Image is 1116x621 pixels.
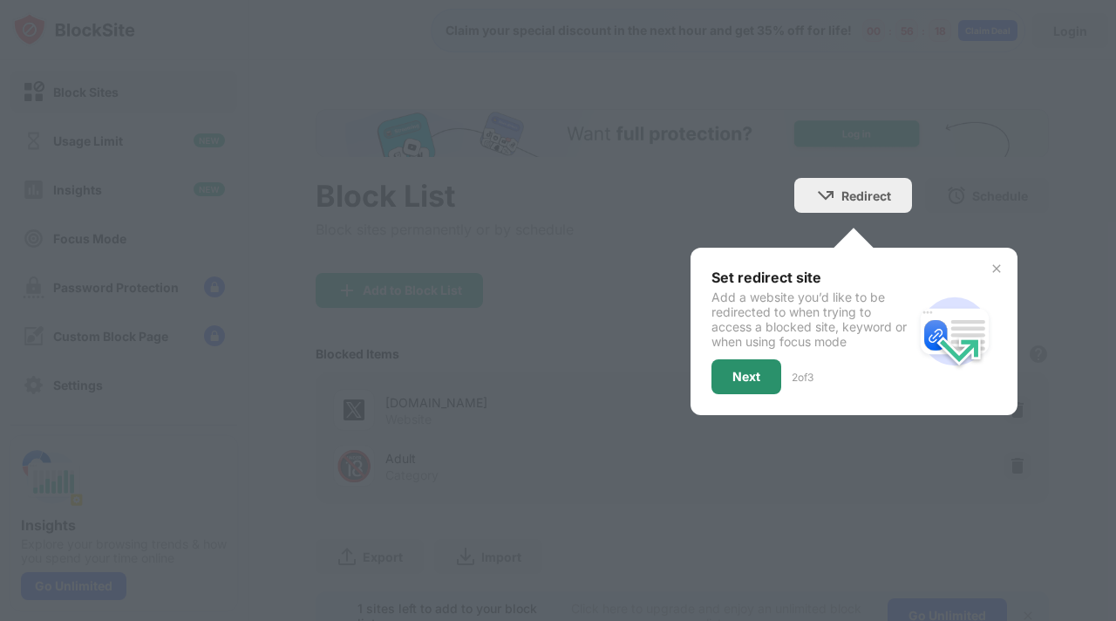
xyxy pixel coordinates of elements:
div: Set redirect site [711,269,913,286]
div: Redirect [841,188,891,203]
img: redirect.svg [913,290,997,373]
div: 2 of 3 [792,371,813,384]
div: Add a website you’d like to be redirected to when trying to access a blocked site, keyword or whe... [711,290,913,349]
div: Next [732,370,760,384]
img: x-button.svg [990,262,1004,276]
